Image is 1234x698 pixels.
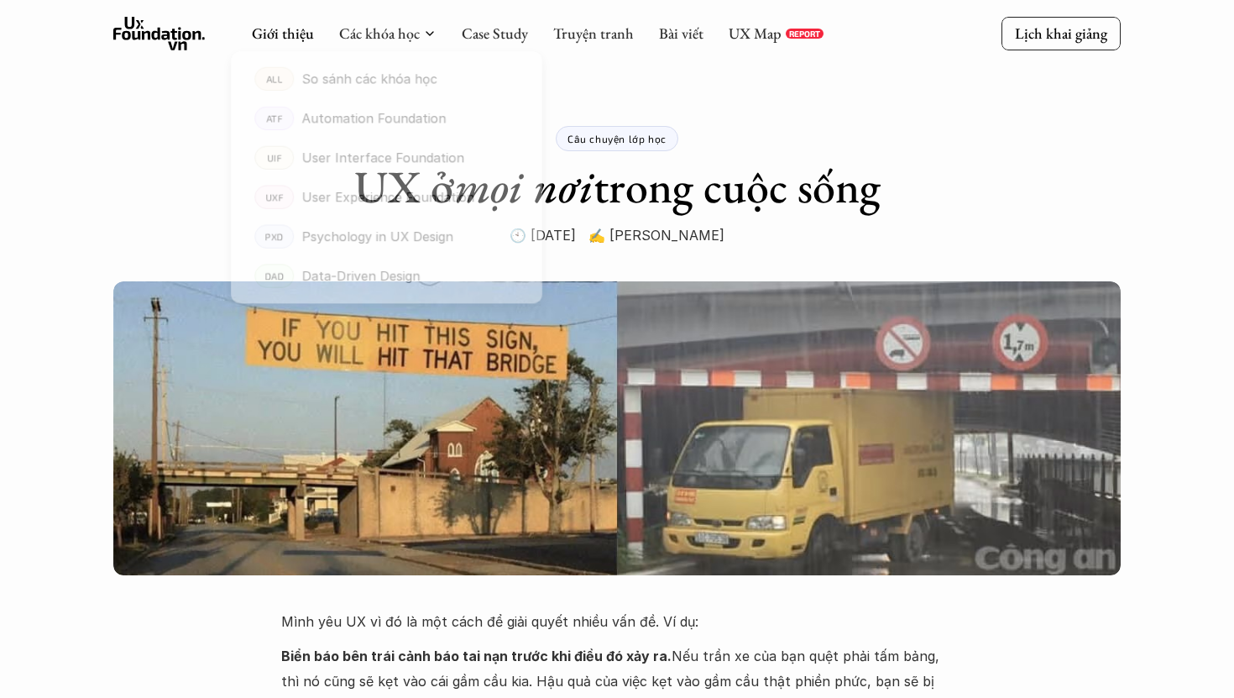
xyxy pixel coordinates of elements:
a: Lịch khai giảng [1001,17,1121,50]
a: Bài viết [659,24,703,43]
p: Automation Foundation [302,107,447,131]
p: User Interface Foundation [302,146,464,171]
p: Lịch khai giảng [1015,24,1107,43]
p: 🕙 [DATE] ✍️ [PERSON_NAME] [510,223,724,248]
h1: UX ở trong cuộc sống [354,160,881,214]
p: Psychology in UX Design [302,224,453,249]
p: So sánh các khóa học [302,67,437,92]
p: DAD [264,270,284,282]
p: Mình yêu UX vì đó là một cách để giải quyết nhiều vấn đề. Ví dụ: [281,609,953,634]
a: ALLSo sánh các khóa học [231,59,542,98]
p: ALL [266,73,283,85]
a: PXDPsychology in UX Design [231,217,542,256]
p: UIF [267,152,282,164]
a: ATFAutomation Foundation [231,98,542,138]
p: Data-Driven Design [302,264,421,288]
p: User Experience Foundation [302,186,475,210]
a: UIFUser Interface Foundation [231,138,542,177]
a: UX Map [729,24,782,43]
p: Câu chuyện lớp học [567,133,667,144]
a: Các khóa học [339,24,420,43]
strong: Biển báo bên trái cảnh báo tai nạn trước khi điều đó xảy ra. [281,648,672,664]
a: UXFUser Experience Foundation [231,177,542,217]
a: Truyện tranh [553,24,634,43]
p: PXD [265,231,284,243]
a: Case Study [462,24,528,43]
p: REPORT [789,29,820,39]
p: ATF [266,113,283,124]
a: REPORT [786,29,824,39]
p: UXF [265,192,283,203]
a: Giới thiệu [252,24,314,43]
a: DADData-Driven Design [231,256,542,296]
